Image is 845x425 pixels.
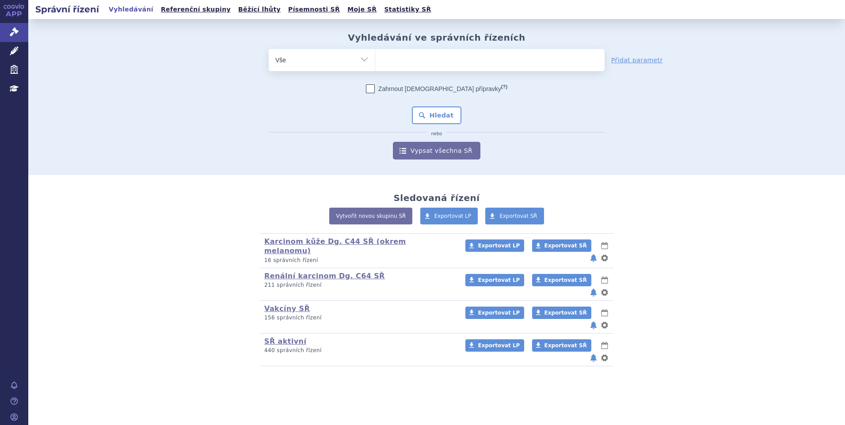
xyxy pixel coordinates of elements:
span: Exportovat SŘ [544,277,587,283]
button: nastavení [600,253,609,263]
a: Statistiky SŘ [381,4,434,15]
button: lhůty [600,240,609,251]
span: Exportovat SŘ [544,342,587,349]
a: Exportovat SŘ [532,239,591,252]
p: 16 správních řízení [264,257,454,264]
button: notifikace [589,320,598,330]
a: Přidat parametr [611,56,663,65]
a: Exportovat LP [420,208,478,224]
h2: Správní řízení [28,3,106,15]
button: notifikace [589,253,598,263]
a: Renální karcinom Dg. C64 SŘ [264,272,385,280]
p: 440 správních řízení [264,347,454,354]
abbr: (?) [501,84,507,90]
span: Exportovat LP [478,243,520,249]
button: Hledat [412,106,462,124]
a: Referenční skupiny [158,4,233,15]
h2: Sledovaná řízení [393,193,480,203]
a: Karcinom kůže Dg. C44 SŘ (okrem melanomu) [264,237,406,255]
span: Exportovat SŘ [499,213,537,219]
a: Vypsat všechna SŘ [393,142,480,159]
a: Písemnosti SŘ [285,4,343,15]
a: Běžící lhůty [236,4,283,15]
a: Vytvořit novou skupinu SŘ [329,208,412,224]
button: notifikace [589,287,598,298]
a: Exportovat LP [465,274,524,286]
p: 156 správních řízení [264,314,454,322]
a: Exportovat LP [465,239,524,252]
button: lhůty [600,275,609,285]
a: Vyhledávání [106,4,156,15]
a: Exportovat SŘ [485,208,544,224]
span: Exportovat SŘ [544,243,587,249]
p: 211 správních řízení [264,281,454,289]
a: Exportovat LP [465,307,524,319]
button: notifikace [589,353,598,363]
button: nastavení [600,287,609,298]
a: Exportovat LP [465,339,524,352]
h2: Vyhledávání ve správních řízeních [348,32,525,43]
span: Exportovat LP [434,213,472,219]
label: Zahrnout [DEMOGRAPHIC_DATA] přípravky [366,84,507,93]
a: Vakcíny SŘ [264,304,310,313]
span: Exportovat SŘ [544,310,587,316]
a: Exportovat SŘ [532,274,591,286]
a: Moje SŘ [345,4,379,15]
span: Exportovat LP [478,310,520,316]
span: Exportovat LP [478,342,520,349]
button: lhůty [600,307,609,318]
button: lhůty [600,340,609,351]
span: Exportovat LP [478,277,520,283]
button: nastavení [600,320,609,330]
a: SŘ aktivní [264,337,306,345]
a: Exportovat SŘ [532,339,591,352]
a: Exportovat SŘ [532,307,591,319]
button: nastavení [600,353,609,363]
i: nebo [427,131,447,137]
